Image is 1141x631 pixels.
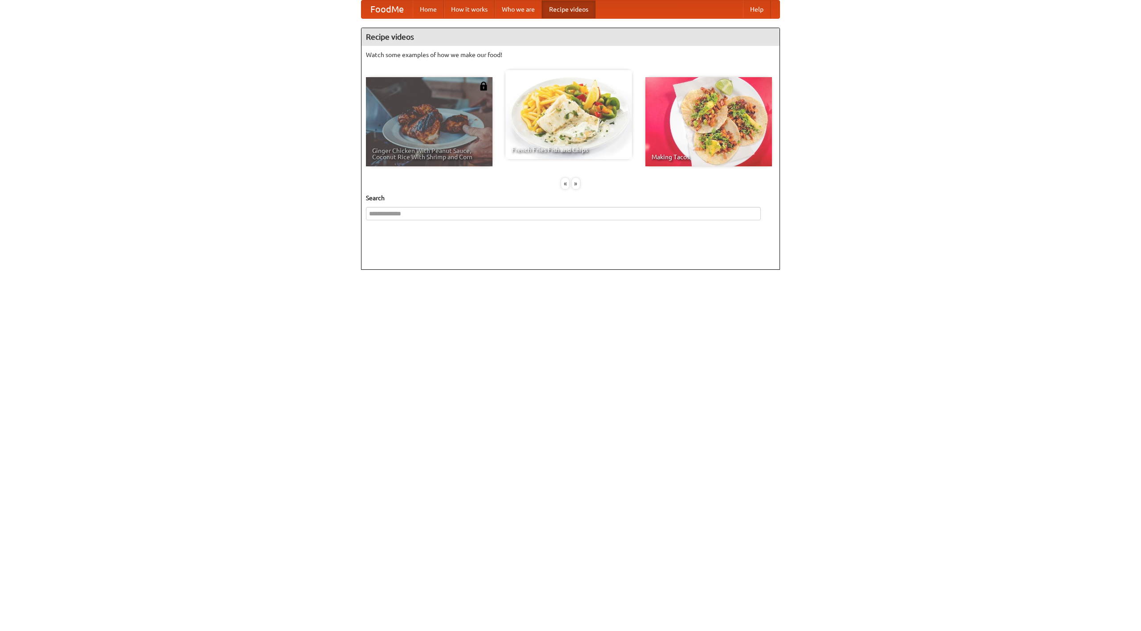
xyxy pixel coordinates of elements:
div: » [572,178,580,189]
a: Making Tacos [645,77,772,166]
a: French Fries Fish and Chips [505,70,632,159]
a: How it works [444,0,495,18]
h5: Search [366,194,775,202]
span: French Fries Fish and Chips [512,147,626,153]
a: Help [743,0,771,18]
div: « [561,178,569,189]
h4: Recipe videos [361,28,780,46]
span: Making Tacos [652,154,766,160]
img: 483408.png [479,82,488,91]
a: Recipe videos [542,0,595,18]
a: FoodMe [361,0,413,18]
a: Who we are [495,0,542,18]
a: Home [413,0,444,18]
p: Watch some examples of how we make our food! [366,50,775,59]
